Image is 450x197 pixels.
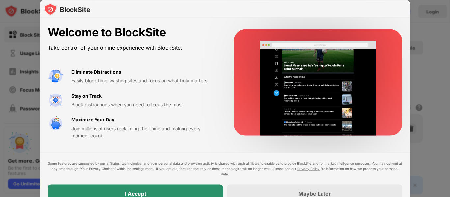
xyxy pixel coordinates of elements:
a: Privacy Policy [297,166,320,170]
div: Easily block time-wasting sites and focus on what truly matters. [71,77,218,84]
div: Welcome to BlockSite [48,26,218,39]
img: value-avoid-distractions.svg [48,68,64,84]
img: value-safe-time.svg [48,116,64,132]
div: Stay on Track [71,92,102,99]
div: Eliminate Distractions [71,68,121,75]
div: I Accept [125,190,146,197]
div: Maybe Later [298,190,331,197]
div: Block distractions when you need to focus the most. [71,101,218,108]
div: Take control of your online experience with BlockSite. [48,43,218,52]
div: Some features are supported by our affiliates’ technologies, and your personal data and browsing ... [48,160,402,176]
div: Join millions of users reclaiming their time and making every moment count. [71,125,218,139]
img: value-focus.svg [48,92,64,108]
img: logo-blocksite.svg [44,3,90,16]
div: Maximize Your Day [71,116,114,123]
